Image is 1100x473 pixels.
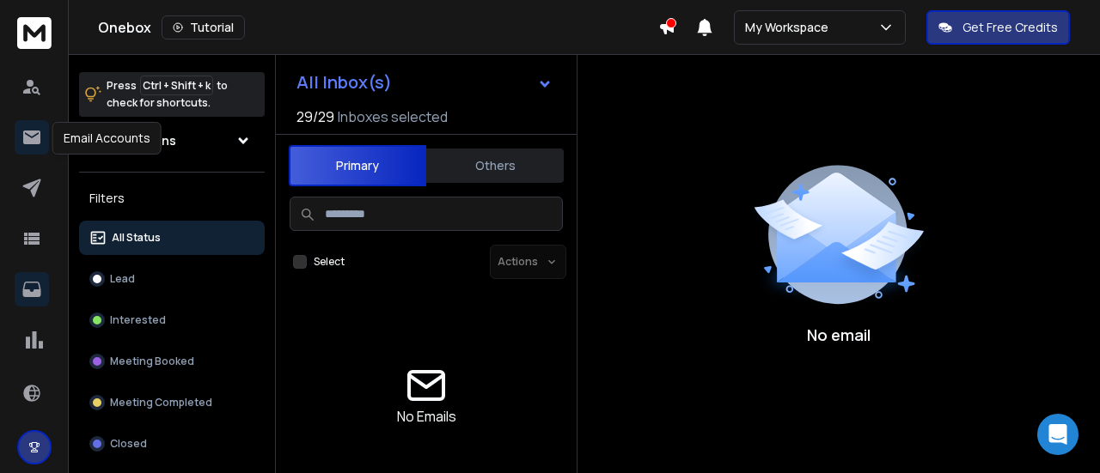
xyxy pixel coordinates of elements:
[79,221,265,255] button: All Status
[110,396,212,409] p: Meeting Completed
[397,406,456,427] p: No Emails
[79,385,265,420] button: Meeting Completed
[140,76,213,95] span: Ctrl + Shift + k
[314,255,345,269] label: Select
[98,15,658,39] div: Onebox
[962,19,1058,36] p: Get Free Credits
[79,303,265,337] button: Interested
[110,272,135,286] p: Lead
[79,344,265,379] button: Meeting Booked
[107,77,228,112] p: Press to check for shortcuts.
[289,145,426,186] button: Primary
[807,323,871,347] p: No email
[110,437,147,451] p: Closed
[79,427,265,461] button: Closed
[110,355,194,368] p: Meeting Booked
[162,15,245,39] button: Tutorial
[52,122,162,155] div: Email Accounts
[110,313,166,327] p: Interested
[112,231,161,245] p: All Status
[296,106,334,127] span: 29 / 29
[283,65,566,100] button: All Inbox(s)
[79,186,265,210] h3: Filters
[296,74,392,91] h1: All Inbox(s)
[426,147,564,185] button: Others
[79,262,265,296] button: Lead
[338,106,448,127] h3: Inboxes selected
[79,124,265,158] button: All Campaigns
[745,19,835,36] p: My Workspace
[1037,414,1079,455] div: Open Intercom Messenger
[926,10,1070,45] button: Get Free Credits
